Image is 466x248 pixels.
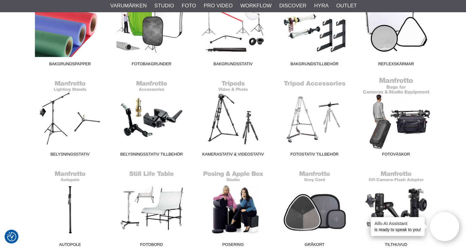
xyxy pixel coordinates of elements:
[274,151,355,160] span: Fotostativ Tillbehör
[374,220,421,227] h4: Aifo AI Assistant
[204,2,233,10] a: Pro Video
[314,2,328,10] a: Hyra
[279,2,306,10] a: Discover
[355,77,437,160] a: Fotoväskor
[154,2,174,10] a: Studio
[192,151,274,160] span: Kamerastativ & Videostativ
[355,61,437,69] span: Reflexskärmar
[110,2,147,10] a: Varumärken
[29,61,111,69] span: Bakgrundspapper
[240,2,271,10] a: Workflow
[192,77,274,160] a: Kamerastativ & Videostativ
[111,151,192,160] span: Belysningsstativ Tillbehör
[192,61,274,69] span: Bakgrundsstativ
[182,2,196,10] a: Foto
[355,151,437,160] span: Fotoväskor
[7,231,16,242] button: Samtyckesinställningar
[29,151,111,160] span: Belysningsstativ
[274,77,355,160] a: Fotostativ Tillbehör
[274,61,355,69] span: Bakgrundstillbehör
[371,217,425,236] div: is ready to speak to you!
[111,77,192,160] a: Belysningsstativ Tillbehör
[29,77,111,160] a: Belysningsstativ
[336,2,357,10] a: Outlet
[111,61,192,69] span: Fotobakgrunder
[7,232,16,241] img: Revisit consent button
